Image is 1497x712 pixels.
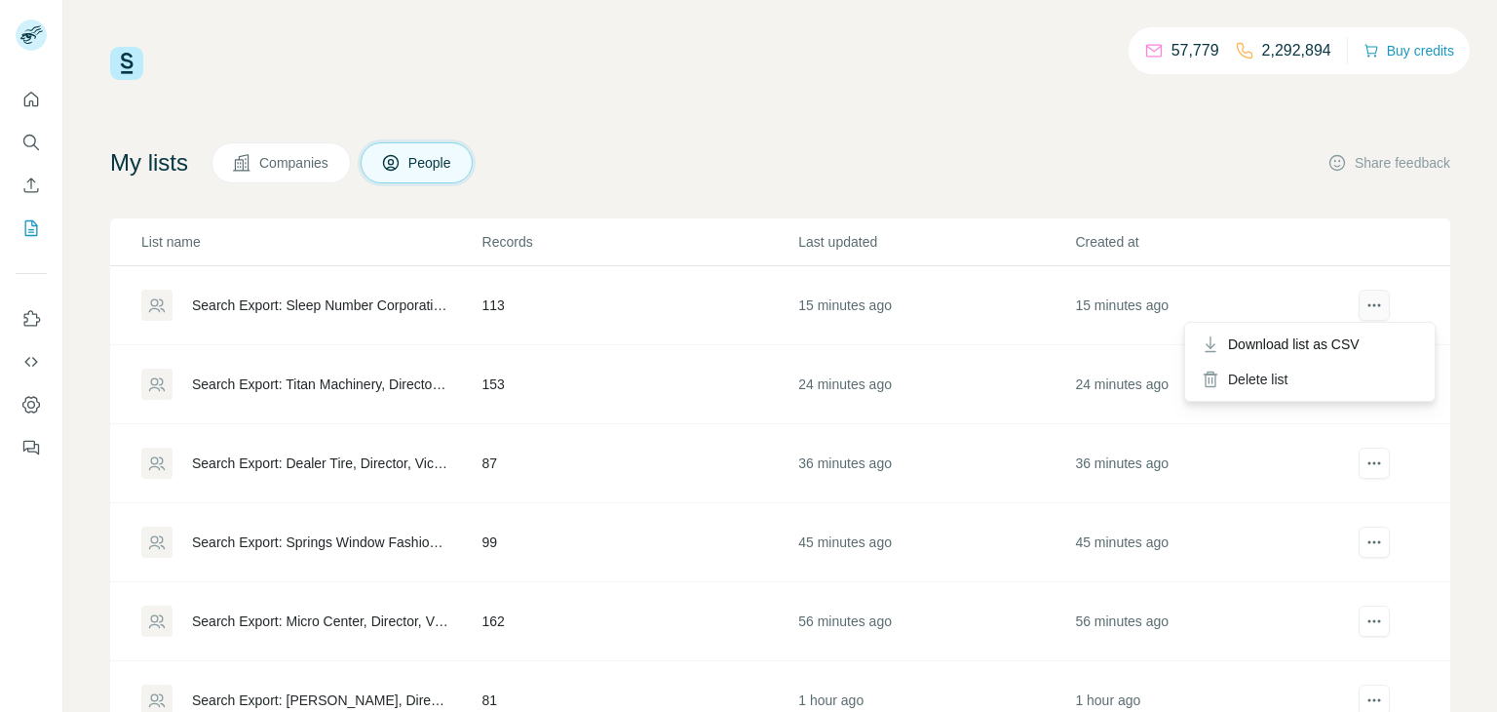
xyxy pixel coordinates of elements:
[408,153,453,173] span: People
[16,82,47,117] button: Quick start
[192,691,449,710] div: Search Export: [PERSON_NAME], Director, Vice President, CXO, Experienced Manager - [DATE] 20:20
[16,301,47,336] button: Use Surfe on LinkedIn
[110,147,188,178] h4: My lists
[481,424,798,503] td: 87
[1228,335,1360,354] span: Download list as CSV
[797,345,1074,424] td: 24 minutes ago
[192,454,449,473] div: Search Export: Dealer Tire, Director, Vice President, CXO, Experienced Manager - [DATE] 20:49
[16,211,47,246] button: My lists
[192,375,449,394] div: Search Export: Titan Machinery, Director, Vice President, CXO, Experienced Manager, Strategic - [...
[1074,503,1351,582] td: 45 minutes ago
[798,232,1073,252] p: Last updated
[1074,424,1351,503] td: 36 minutes ago
[1327,153,1450,173] button: Share feedback
[481,345,798,424] td: 153
[1359,527,1390,558] button: actions
[481,266,798,345] td: 113
[1074,582,1351,661] td: 56 minutes ago
[16,387,47,422] button: Dashboard
[1359,290,1390,321] button: actions
[16,344,47,379] button: Use Surfe API
[110,47,143,80] img: Surfe Logo
[1075,232,1350,252] p: Created at
[1359,448,1390,479] button: actions
[1074,345,1351,424] td: 24 minutes ago
[797,424,1074,503] td: 36 minutes ago
[1189,362,1431,397] div: Delete list
[1171,39,1219,62] p: 57,779
[192,533,449,552] div: Search Export: Springs Window Fashions, Director, Vice President, CXO, Experienced Manager - [DAT...
[481,582,798,661] td: 162
[16,168,47,203] button: Enrich CSV
[192,612,449,631] div: Search Export: Micro Center, Director, Vice President, CXO, Experienced Manager - [DATE] 20:29
[1262,39,1331,62] p: 2,292,894
[797,582,1074,661] td: 56 minutes ago
[1363,37,1454,64] button: Buy credits
[259,153,330,173] span: Companies
[1359,606,1390,637] button: actions
[16,430,47,465] button: Feedback
[482,232,797,252] p: Records
[16,125,47,160] button: Search
[481,503,798,582] td: 99
[797,503,1074,582] td: 45 minutes ago
[141,232,480,252] p: List name
[797,266,1074,345] td: 15 minutes ago
[192,296,449,315] div: Search Export: Sleep Number Corporation, Director, Vice President, CXO, Strategic - [DATE] 21:10
[1074,266,1351,345] td: 15 minutes ago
